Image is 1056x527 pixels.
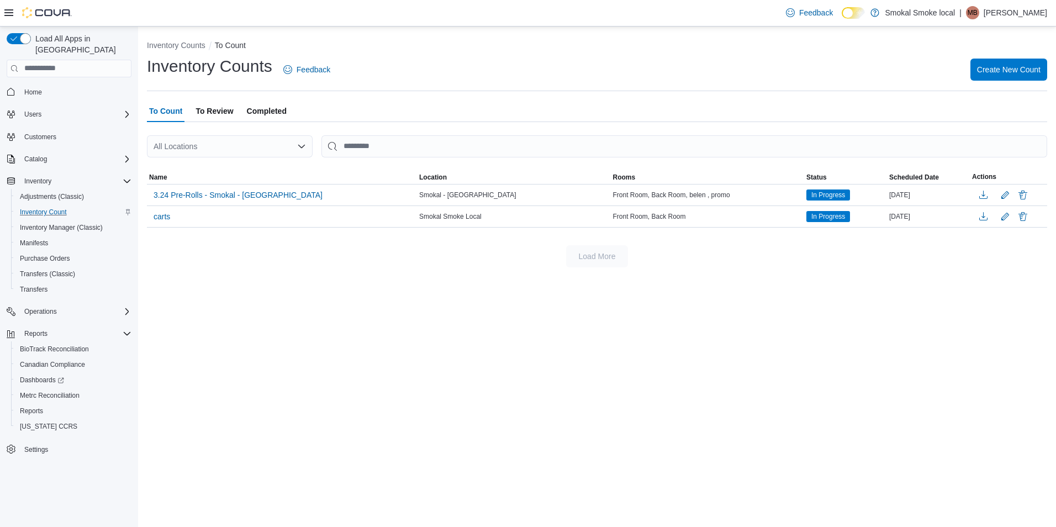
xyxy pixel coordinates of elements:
[15,205,131,219] span: Inventory Count
[15,252,131,265] span: Purchase Orders
[15,342,93,356] a: BioTrack Reconciliation
[20,285,47,294] span: Transfers
[20,130,131,144] span: Customers
[889,173,939,182] span: Scheduled Date
[15,236,131,250] span: Manifests
[15,236,52,250] a: Manifests
[2,129,136,145] button: Customers
[611,210,805,223] div: Front Room, Back Room
[20,254,70,263] span: Purchase Orders
[20,305,61,318] button: Operations
[1016,210,1029,223] button: Delete
[15,342,131,356] span: BioTrack Reconciliation
[977,64,1041,75] span: Create New Count
[24,329,47,338] span: Reports
[20,360,85,369] span: Canadian Compliance
[15,190,88,203] a: Adjustments (Classic)
[613,173,636,182] span: Rooms
[806,211,850,222] span: In Progress
[972,172,996,181] span: Actions
[417,171,611,184] button: Location
[2,84,136,100] button: Home
[999,208,1012,225] button: Edit count details
[20,86,46,99] a: Home
[20,152,131,166] span: Catalog
[959,6,962,19] p: |
[20,152,51,166] button: Catalog
[999,187,1012,203] button: Edit count details
[321,135,1047,157] input: This is a search bar. After typing your query, hit enter to filter the results lower in the page.
[20,270,75,278] span: Transfers (Classic)
[24,133,56,141] span: Customers
[15,404,131,418] span: Reports
[20,422,77,431] span: [US_STATE] CCRS
[20,108,131,121] span: Users
[20,239,48,247] span: Manifests
[966,6,979,19] div: Michelle Barreras
[147,41,205,50] button: Inventory Counts
[984,6,1047,19] p: [PERSON_NAME]
[419,173,447,182] span: Location
[11,220,136,235] button: Inventory Manager (Classic)
[31,33,131,55] span: Load All Apps in [GEOGRAPHIC_DATA]
[147,171,417,184] button: Name
[24,88,42,97] span: Home
[15,221,131,234] span: Inventory Manager (Classic)
[20,391,80,400] span: Metrc Reconciliation
[970,59,1047,81] button: Create New Count
[20,327,131,340] span: Reports
[149,173,167,182] span: Name
[419,191,516,199] span: Smokal - [GEOGRAPHIC_DATA]
[887,210,970,223] div: [DATE]
[806,173,827,182] span: Status
[811,190,845,200] span: In Progress
[2,151,136,167] button: Catalog
[11,189,136,204] button: Adjustments (Classic)
[15,420,82,433] a: [US_STATE] CCRS
[11,282,136,297] button: Transfers
[20,327,52,340] button: Reports
[20,443,52,456] a: Settings
[15,420,131,433] span: Washington CCRS
[147,55,272,77] h1: Inventory Counts
[24,155,47,164] span: Catalog
[149,208,175,225] button: carts
[15,373,68,387] a: Dashboards
[11,251,136,266] button: Purchase Orders
[887,171,970,184] button: Scheduled Date
[11,235,136,251] button: Manifests
[15,190,131,203] span: Adjustments (Classic)
[15,205,71,219] a: Inventory Count
[11,357,136,372] button: Canadian Compliance
[24,307,57,316] span: Operations
[11,372,136,388] a: Dashboards
[15,283,131,296] span: Transfers
[11,388,136,403] button: Metrc Reconciliation
[15,267,80,281] a: Transfers (Classic)
[15,252,75,265] a: Purchase Orders
[15,221,107,234] a: Inventory Manager (Classic)
[11,419,136,434] button: [US_STATE] CCRS
[2,441,136,457] button: Settings
[154,189,323,201] span: 3.24 Pre-Rolls - Smokal - [GEOGRAPHIC_DATA]
[1016,188,1029,202] button: Delete
[885,6,955,19] p: Smokal Smoke local
[15,283,52,296] a: Transfers
[149,187,327,203] button: 3.24 Pre-Rolls - Smokal - [GEOGRAPHIC_DATA]
[7,80,131,486] nav: Complex example
[11,341,136,357] button: BioTrack Reconciliation
[20,442,131,456] span: Settings
[147,40,1047,53] nav: An example of EuiBreadcrumbs
[215,41,246,50] button: To Count
[279,59,335,81] a: Feedback
[11,403,136,419] button: Reports
[611,171,805,184] button: Rooms
[20,345,89,354] span: BioTrack Reconciliation
[2,107,136,122] button: Users
[15,358,89,371] a: Canadian Compliance
[297,142,306,151] button: Open list of options
[20,376,64,384] span: Dashboards
[811,212,845,222] span: In Progress
[20,208,67,217] span: Inventory Count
